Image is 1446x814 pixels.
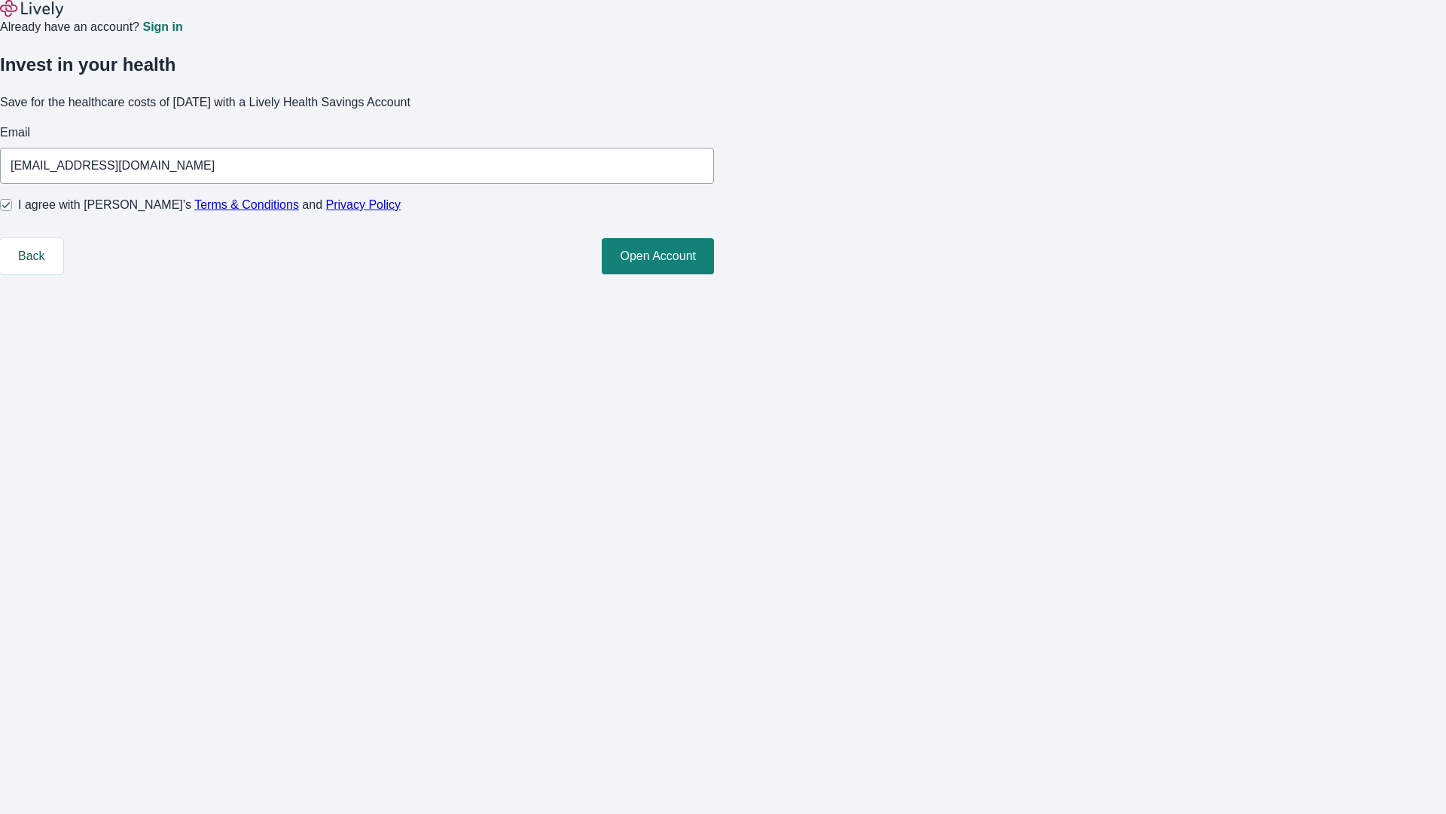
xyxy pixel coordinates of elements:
a: Sign in [142,21,182,33]
button: Open Account [602,238,714,274]
a: Terms & Conditions [194,198,299,211]
a: Privacy Policy [326,198,401,211]
span: I agree with [PERSON_NAME]’s and [18,196,401,214]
